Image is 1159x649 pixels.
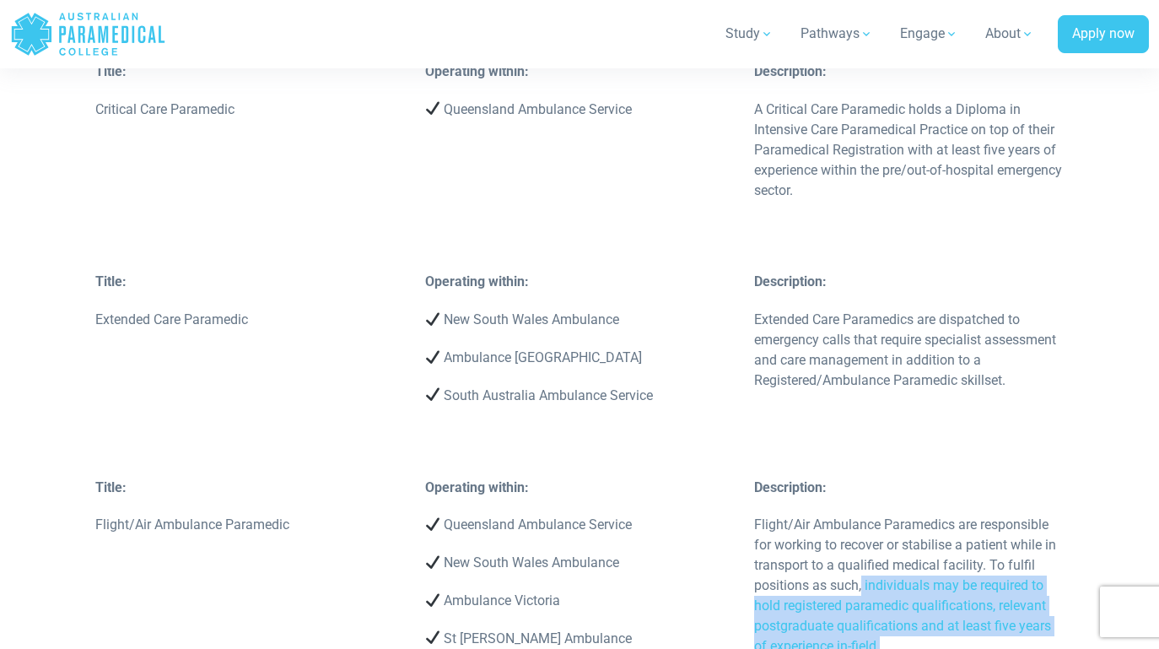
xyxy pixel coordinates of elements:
[426,101,439,115] img: ✔
[715,10,784,57] a: Study
[95,100,405,120] p: Critical Care Paramedic
[425,310,735,330] p: New South Wales Ambulance
[426,555,439,569] img: ✔
[426,630,439,644] img: ✔
[754,479,827,495] strong: Description:
[426,350,439,364] img: ✔
[790,10,883,57] a: Pathways
[754,273,827,289] strong: Description:
[425,63,529,79] strong: Operating within:
[975,10,1044,57] a: About
[426,387,439,401] img: ✔
[426,593,439,607] img: ✔
[95,310,405,330] p: Extended Care Paramedic
[425,591,735,611] p: Ambulance Victoria
[95,63,127,79] strong: Title:
[425,348,735,368] p: Ambulance [GEOGRAPHIC_DATA]
[425,100,735,120] p: Queensland Ambulance Service
[425,386,735,406] p: South Australia Ambulance Service
[754,100,1064,201] p: A Critical Care Paramedic holds a Diploma in Intensive Care Paramedical Practice on top of their ...
[890,10,968,57] a: Engage
[426,312,439,326] img: ✔
[1058,15,1149,54] a: Apply now
[10,7,166,62] a: Australian Paramedical College
[425,553,735,573] p: New South Wales Ambulance
[95,479,127,495] strong: Title:
[426,517,439,531] img: ✔
[754,63,827,79] strong: Description:
[425,479,529,495] strong: Operating within:
[425,515,735,535] p: Queensland Ambulance Service
[95,515,405,535] p: Flight/Air Ambulance Paramedic
[754,310,1064,391] p: Extended Care Paramedics are dispatched to emergency calls that require specialist assessment and...
[95,273,127,289] strong: Title:
[425,273,529,289] strong: Operating within:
